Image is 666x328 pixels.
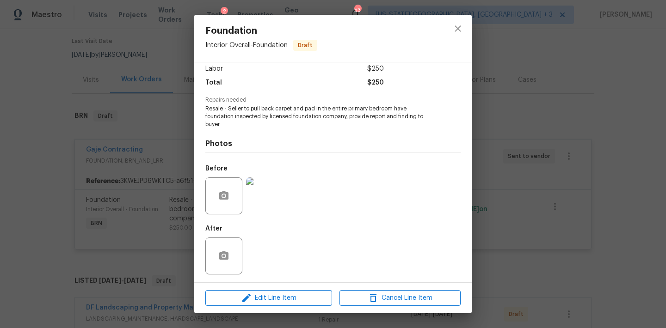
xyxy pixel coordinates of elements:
[208,292,329,304] span: Edit Line Item
[367,76,384,90] span: $250
[367,62,384,76] span: $250
[447,18,469,40] button: close
[205,62,223,76] span: Labor
[221,7,228,16] div: 2
[294,41,316,50] span: Draft
[205,26,317,36] span: Foundation
[342,292,458,304] span: Cancel Line Item
[205,42,288,49] span: Interior Overall - Foundation
[205,225,222,232] h5: After
[205,76,222,90] span: Total
[205,105,435,128] span: Resale - Seller to pull back carpet and pad in the entire primary bedroom have foundation inspect...
[339,290,461,306] button: Cancel Line Item
[205,165,228,172] h5: Before
[354,6,361,15] div: 53
[205,97,461,103] span: Repairs needed
[205,139,461,148] h4: Photos
[205,290,332,306] button: Edit Line Item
